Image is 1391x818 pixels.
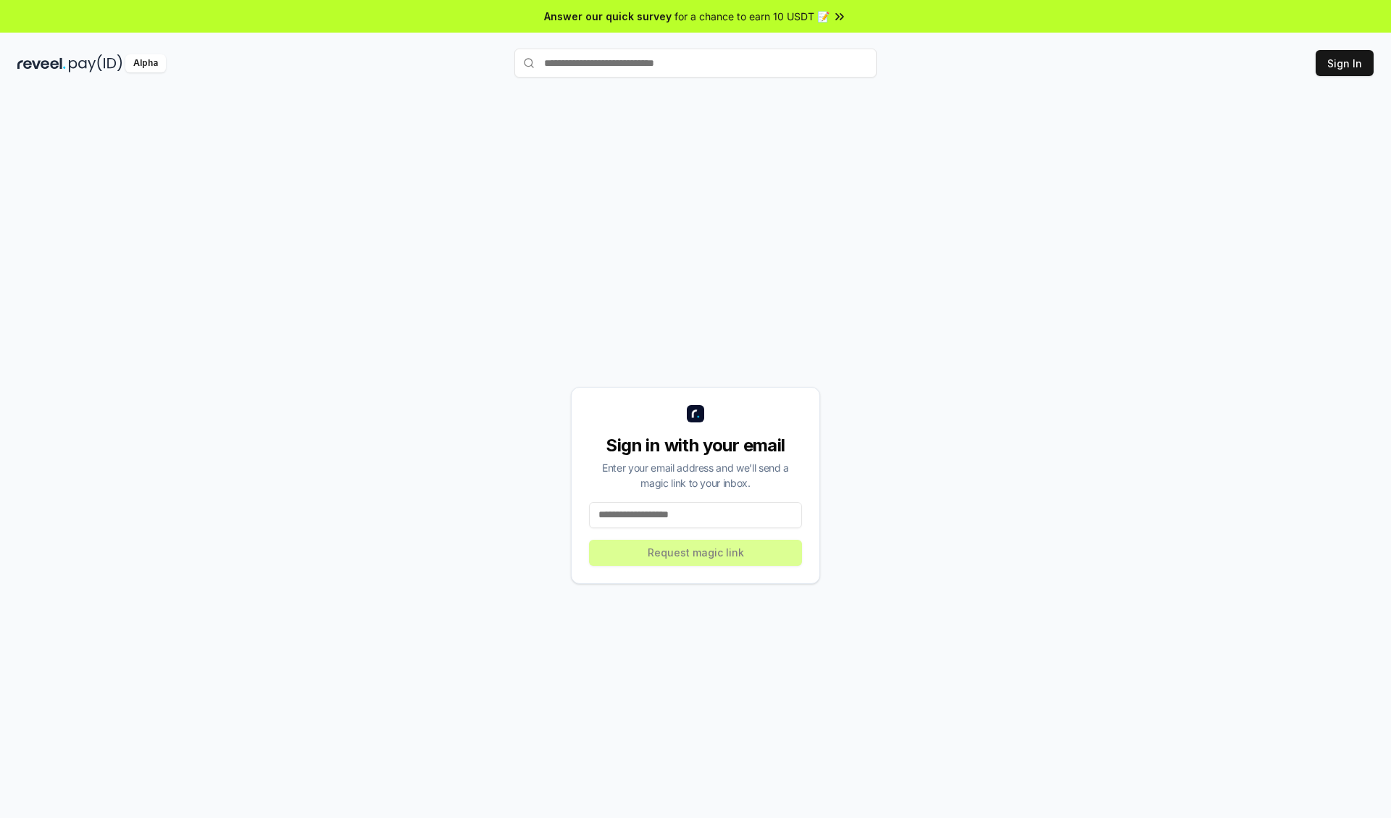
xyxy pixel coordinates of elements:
div: Enter your email address and we’ll send a magic link to your inbox. [589,460,802,491]
img: logo_small [687,405,704,422]
div: Sign in with your email [589,434,802,457]
img: reveel_dark [17,54,66,72]
button: Sign In [1316,50,1374,76]
div: Alpha [125,54,166,72]
span: Answer our quick survey [544,9,672,24]
img: pay_id [69,54,122,72]
span: for a chance to earn 10 USDT 📝 [674,9,830,24]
